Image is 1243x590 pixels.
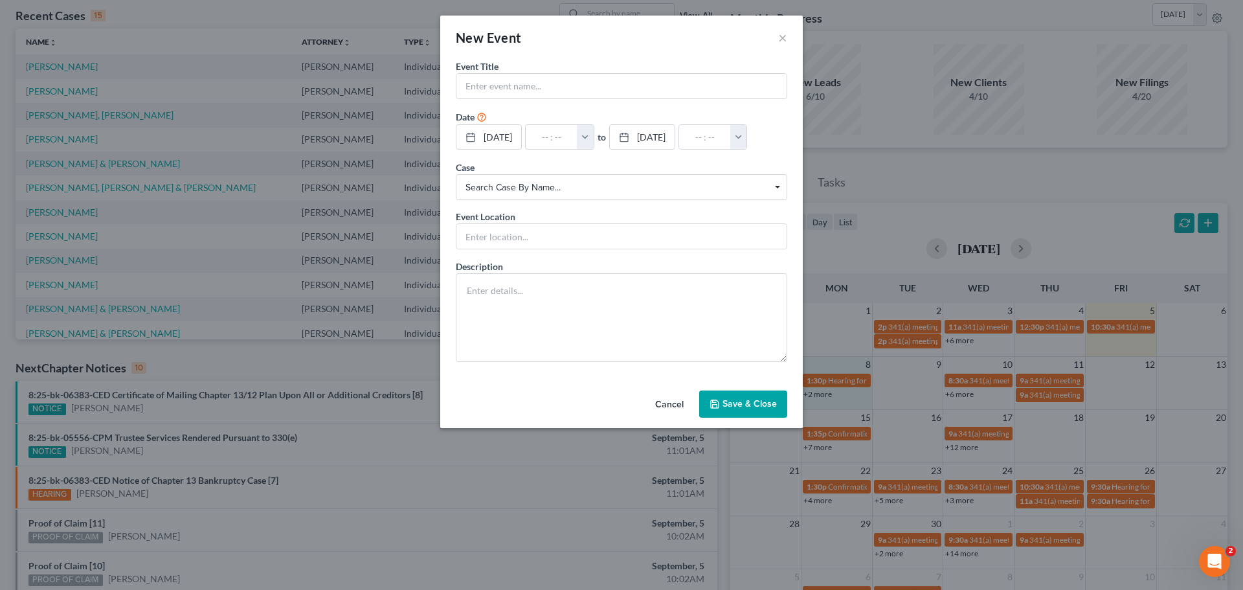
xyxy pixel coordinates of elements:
[465,181,778,194] span: Search case by name...
[456,110,475,124] label: Date
[456,224,787,249] input: Enter location...
[1199,546,1230,577] iframe: Intercom live chat
[456,210,515,223] label: Event Location
[1226,546,1236,556] span: 2
[456,74,787,98] input: Enter event name...
[645,392,694,418] button: Cancel
[456,174,787,200] span: Select box activate
[679,125,731,150] input: -- : --
[778,30,787,45] button: ×
[456,161,475,174] label: Case
[526,125,577,150] input: -- : --
[610,125,675,150] a: [DATE]
[456,30,522,45] span: New Event
[598,130,606,144] label: to
[456,260,503,273] label: Description
[456,125,521,150] a: [DATE]
[456,61,498,72] span: Event Title
[699,391,787,418] button: Save & Close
